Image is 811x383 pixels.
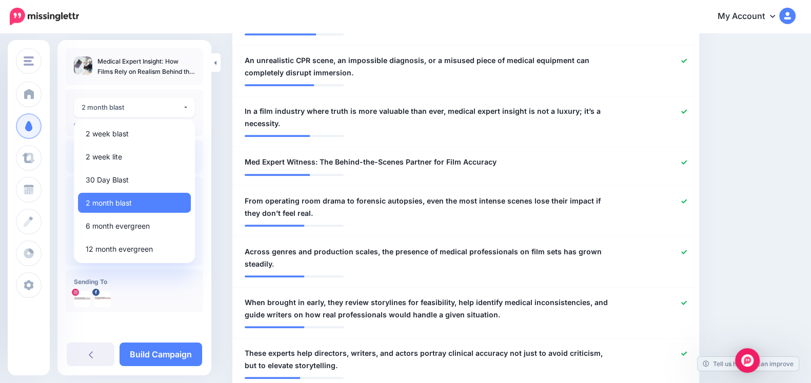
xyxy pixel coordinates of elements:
[74,56,92,75] img: 1dc7be9529f227e5aa1454c81e5b26ee_thumb.jpg
[698,357,799,371] a: Tell us how we can improve
[245,156,497,168] span: Med Expert Witness: The Behind-the-Scenes Partner for Film Accuracy
[245,54,610,79] span: An unrealistic CPR scene, an impossible diagnosis, or a misused piece of medical equipment can co...
[245,347,610,372] span: These experts help directors, writers, and actors portray clinical accuracy not just to avoid cri...
[74,278,195,286] h4: Sending To
[86,128,129,140] span: 2 week blast
[735,348,760,373] div: Open Intercom Messenger
[10,8,79,25] img: Missinglettr
[245,296,610,321] span: When brought in early, they review storylines for feasibility, help identify medical inconsistenc...
[86,220,150,232] span: 6 month evergreen
[245,195,610,219] span: From operating room drama to forensic autopsies, even the most intense scenes lose their impact i...
[245,246,610,270] span: Across genres and production scales, the presence of medical professionals on film sets has grown...
[94,291,111,307] img: 305933174_602458821573632_3149993063378354701_n-bsa153586.jpg
[24,56,34,66] img: menu.png
[707,4,796,29] a: My Account
[74,97,195,117] button: 2 month blast
[82,102,183,113] div: 2 month blast
[86,197,132,209] span: 2 month blast
[97,56,195,77] p: Medical Expert Insight: How Films Rely on Realism Behind the Medicine
[86,174,129,186] span: 30 Day Blast
[86,243,153,255] span: 12 month evergreen
[245,105,610,130] span: In a film industry where truth is more valuable than ever, medical expert insight is not a luxury...
[86,151,122,163] span: 2 week lite
[74,291,90,307] img: 506057538_17845136586507218_6664547351864899788_n-bsa154837.jpg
